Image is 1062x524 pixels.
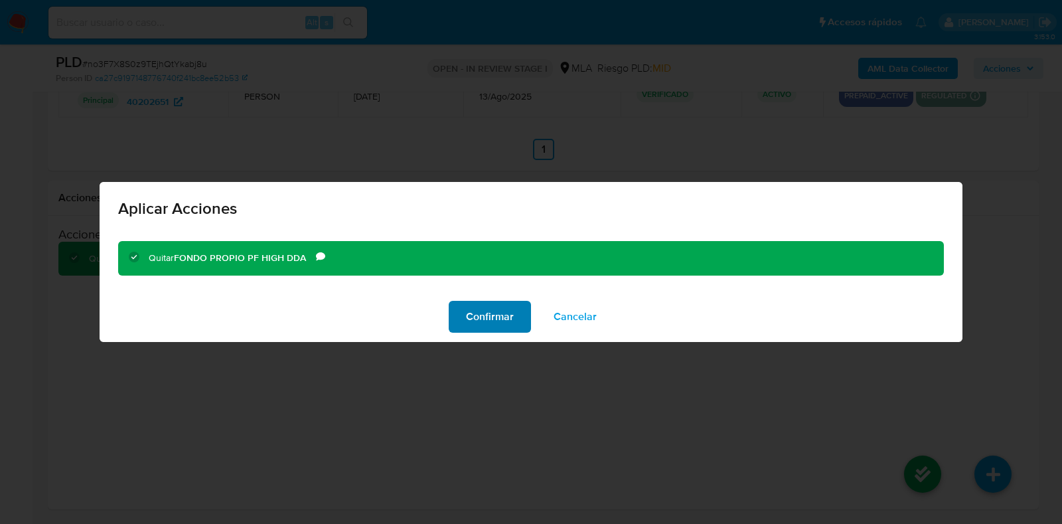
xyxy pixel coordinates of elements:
div: Quitar [149,252,316,265]
span: Confirmar [466,302,514,331]
b: FONDO PROPIO PF HIGH DDA [174,251,306,264]
span: Aplicar Acciones [118,201,944,217]
span: Cancelar [554,302,597,331]
button: Cancelar [536,301,614,333]
button: Confirmar [449,301,531,333]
